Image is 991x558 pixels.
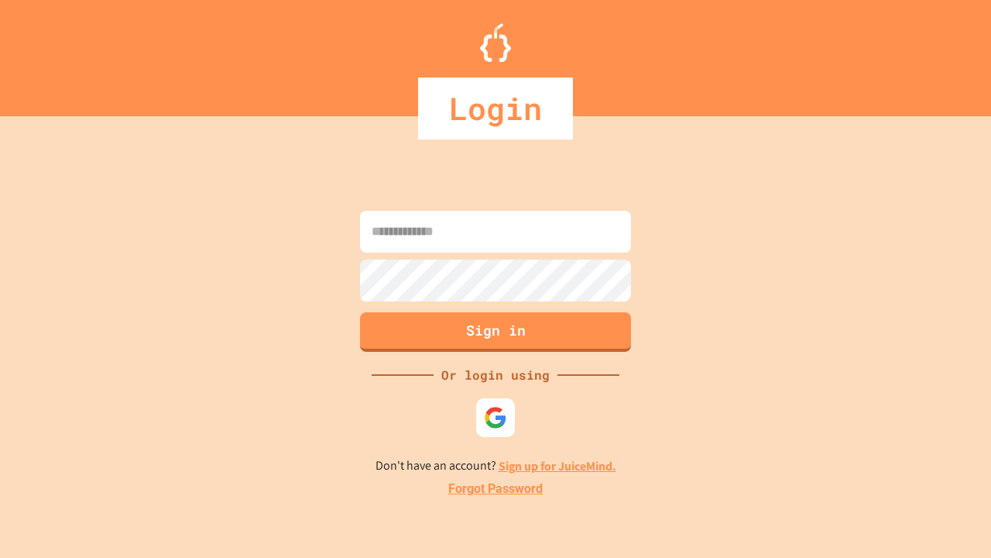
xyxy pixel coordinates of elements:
[434,366,557,384] div: Or login using
[926,496,976,542] iframe: chat widget
[375,456,616,476] p: Don't have an account?
[862,429,976,494] iframe: chat widget
[480,23,511,62] img: Logo.svg
[499,458,616,474] a: Sign up for JuiceMind.
[360,312,631,352] button: Sign in
[484,406,507,429] img: google-icon.svg
[448,480,543,498] a: Forgot Password
[418,77,573,139] div: Login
